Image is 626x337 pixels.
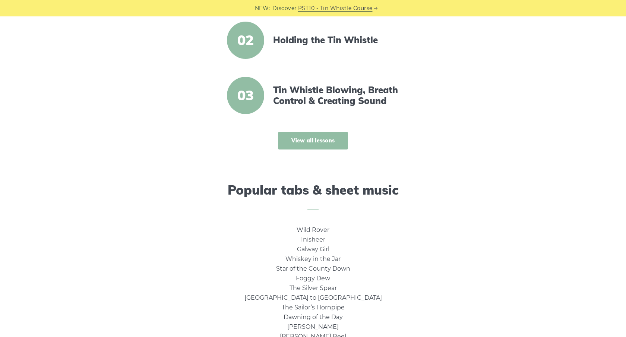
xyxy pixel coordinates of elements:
a: Whiskey in the Jar [285,255,341,262]
span: 02 [227,22,264,59]
a: Star of the County Down [276,265,350,272]
a: [PERSON_NAME] [287,323,339,330]
span: Discover [272,4,297,13]
h2: Popular tabs & sheet music [103,183,523,211]
a: Dawning of the Day [284,314,343,321]
a: PST10 - Tin Whistle Course [298,4,373,13]
span: 03 [227,77,264,114]
a: View all lessons [278,132,348,149]
a: Galway Girl [297,246,329,253]
span: NEW: [255,4,270,13]
a: Tin Whistle Blowing, Breath Control & Creating Sound [273,85,401,106]
a: Holding the Tin Whistle [273,35,401,45]
a: The Sailor’s Hornpipe [282,304,345,311]
a: Wild Rover [297,226,329,233]
a: Inisheer [301,236,325,243]
a: Foggy Dew [296,275,330,282]
a: [GEOGRAPHIC_DATA] to [GEOGRAPHIC_DATA] [244,294,382,301]
a: The Silver Spear [290,284,337,292]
